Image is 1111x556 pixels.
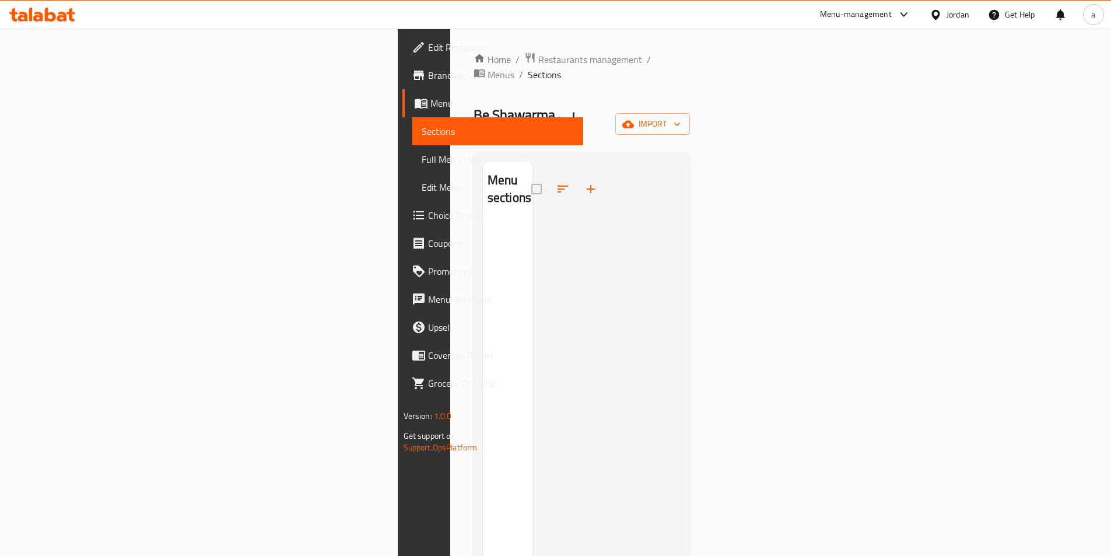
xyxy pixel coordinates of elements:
[402,201,583,229] a: Choice Groups
[412,173,583,201] a: Edit Menu
[402,313,583,341] a: Upsell
[404,408,432,424] span: Version:
[428,208,574,222] span: Choice Groups
[402,61,583,89] a: Branches
[625,117,681,131] span: import
[412,117,583,145] a: Sections
[428,68,574,82] span: Branches
[430,96,574,110] span: Menus
[412,145,583,173] a: Full Menu View
[947,8,969,21] div: Jordan
[483,217,532,226] nav: Menu sections
[577,175,605,203] button: Add section
[428,264,574,278] span: Promotions
[428,40,574,54] span: Edit Restaurant
[404,440,478,455] a: Support.OpsPlatform
[428,292,574,306] span: Menu disclaimer
[402,89,583,117] a: Menus
[615,113,690,135] button: import
[538,53,642,67] span: Restaurants management
[402,285,583,313] a: Menu disclaimer
[402,229,583,257] a: Coupons
[434,408,452,424] span: 1.0.0
[428,320,574,334] span: Upsell
[422,152,574,166] span: Full Menu View
[402,369,583,397] a: Grocery Checklist
[422,124,574,138] span: Sections
[820,8,892,22] div: Menu-management
[428,236,574,250] span: Coupons
[647,53,651,67] li: /
[404,428,457,443] span: Get support on:
[428,376,574,390] span: Grocery Checklist
[402,33,583,61] a: Edit Restaurant
[428,348,574,362] span: Coverage Report
[402,341,583,369] a: Coverage Report
[402,257,583,285] a: Promotions
[422,180,574,194] span: Edit Menu
[524,52,642,67] a: Restaurants management
[1091,8,1095,21] span: a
